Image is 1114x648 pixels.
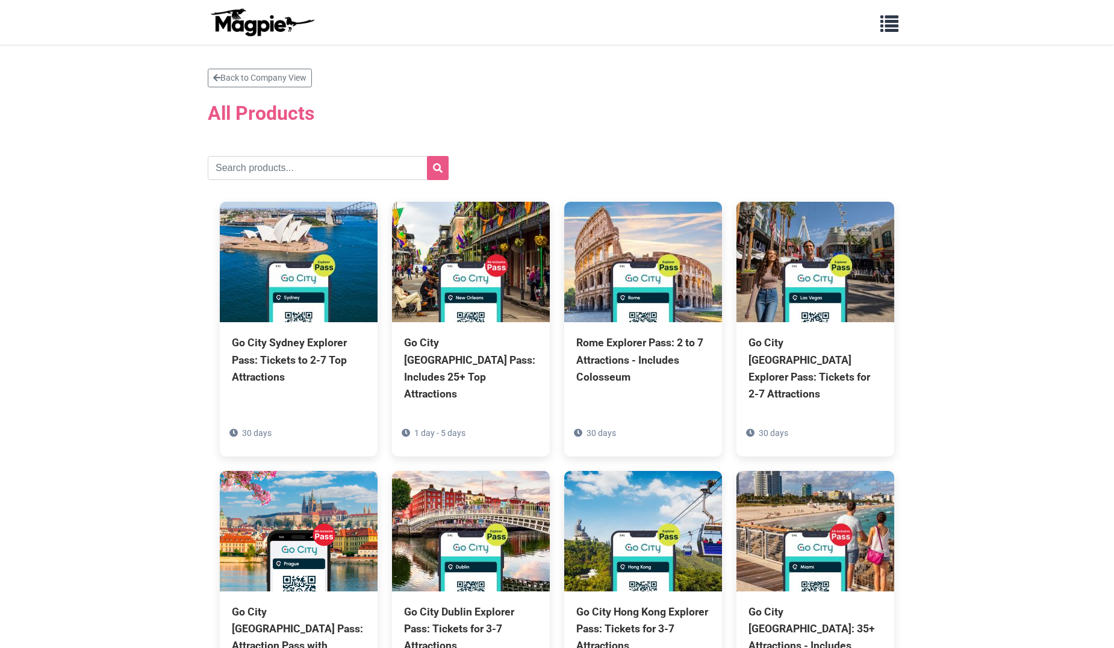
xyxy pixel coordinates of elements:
[208,69,312,87] a: Back to Company View
[748,334,882,402] div: Go City [GEOGRAPHIC_DATA] Explorer Pass: Tickets for 2-7 Attractions
[220,202,378,439] a: Go City Sydney Explorer Pass: Tickets to 2-7 Top Attractions 30 days
[392,202,550,456] a: Go City [GEOGRAPHIC_DATA] Pass: Includes 25+ Top Attractions 1 day - 5 days
[564,202,722,322] img: Rome Explorer Pass: 2 to 7 Attractions - Includes Colosseum
[208,95,906,132] h2: All Products
[392,202,550,322] img: Go City New Orleans Pass: Includes 25+ Top Attractions
[736,202,894,456] a: Go City [GEOGRAPHIC_DATA] Explorer Pass: Tickets for 2-7 Attractions 30 days
[759,428,788,438] span: 30 days
[392,471,550,591] img: Go City Dublin Explorer Pass: Tickets for 3-7 Attractions
[564,471,722,591] img: Go City Hong Kong Explorer Pass: Tickets for 3-7 Attractions
[242,428,272,438] span: 30 days
[414,428,465,438] span: 1 day - 5 days
[564,202,722,439] a: Rome Explorer Pass: 2 to 7 Attractions - Includes Colosseum 30 days
[220,202,378,322] img: Go City Sydney Explorer Pass: Tickets to 2-7 Top Attractions
[232,334,366,385] div: Go City Sydney Explorer Pass: Tickets to 2-7 Top Attractions
[587,428,616,438] span: 30 days
[208,156,449,180] input: Search products...
[736,471,894,591] img: Go City Miami Pass: 35+ Attractions - Includes Gatorland
[220,471,378,591] img: Go City Prague Pass: Attraction Pass with Prague Castle
[576,334,710,385] div: Rome Explorer Pass: 2 to 7 Attractions - Includes Colosseum
[404,334,538,402] div: Go City [GEOGRAPHIC_DATA] Pass: Includes 25+ Top Attractions
[736,202,894,322] img: Go City Las Vegas Explorer Pass: Tickets for 2-7 Attractions
[208,8,316,37] img: logo-ab69f6fb50320c5b225c76a69d11143b.png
